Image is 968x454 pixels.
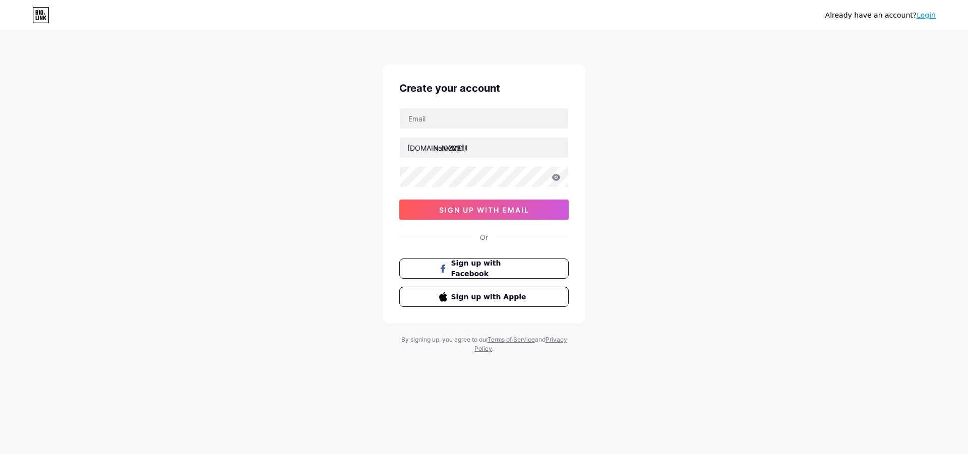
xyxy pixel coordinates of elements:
[480,232,488,242] div: Or
[400,138,568,158] input: username
[399,258,569,279] button: Sign up with Facebook
[488,336,535,343] a: Terms of Service
[451,292,529,302] span: Sign up with Apple
[917,11,936,19] a: Login
[825,10,936,21] div: Already have an account?
[451,258,529,279] span: Sign up with Facebook
[399,81,569,96] div: Create your account
[399,200,569,220] button: sign up with email
[407,143,467,153] div: [DOMAIN_NAME]/
[400,108,568,128] input: Email
[398,335,570,353] div: By signing up, you agree to our and .
[439,206,529,214] span: sign up with email
[399,287,569,307] button: Sign up with Apple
